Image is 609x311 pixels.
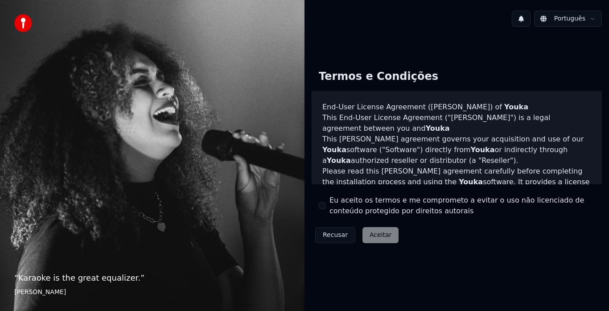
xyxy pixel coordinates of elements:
[471,145,495,154] span: Youka
[322,134,591,166] p: This [PERSON_NAME] agreement governs your acquisition and use of our software ("Software") direct...
[312,62,445,91] div: Termos e Condições
[426,124,450,133] span: Youka
[322,166,591,209] p: Please read this [PERSON_NAME] agreement carefully before completing the installation process and...
[14,272,290,284] p: “ Karaoke is the great equalizer. ”
[315,227,355,243] button: Recusar
[327,156,351,165] span: Youka
[459,178,483,186] span: Youka
[322,112,591,134] p: This End-User License Agreement ("[PERSON_NAME]") is a legal agreement between you and
[322,102,591,112] h3: End-User License Agreement ([PERSON_NAME]) of
[322,145,346,154] span: Youka
[504,103,528,111] span: Youka
[14,14,32,32] img: youka
[329,195,595,216] label: Eu aceito os termos e me comprometo a evitar o uso não licenciado de conteúdo protegido por direi...
[14,288,290,297] footer: [PERSON_NAME]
